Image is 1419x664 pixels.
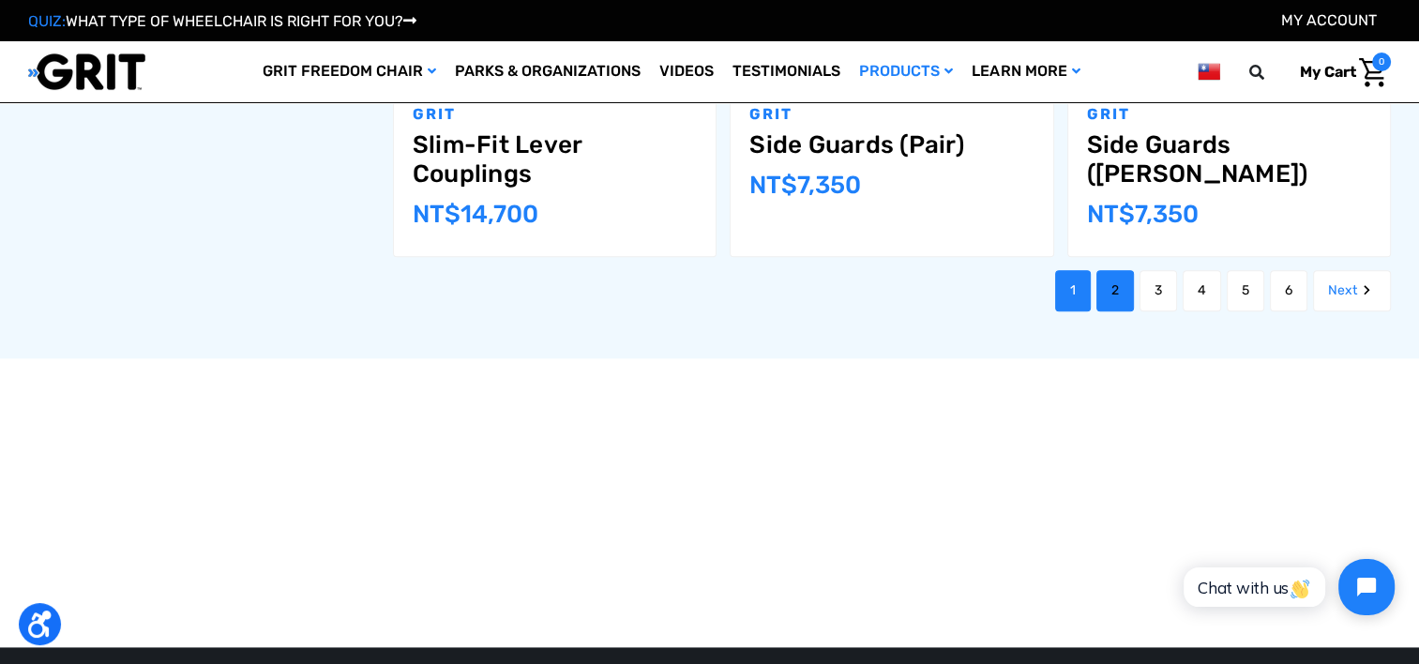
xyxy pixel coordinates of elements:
a: Side Guards (GRIT Jr.),$199.00 [1087,130,1371,189]
a: Page 3 of 6 [1140,270,1177,311]
a: Page 1 of 6 [1055,270,1091,311]
a: Account [1281,11,1377,29]
a: Page 2 of 6 [1096,270,1134,311]
p: GRIT [413,103,697,126]
a: Videos [650,41,723,102]
a: Page 6 of 6 [1270,270,1307,311]
img: Cart [1359,58,1386,87]
a: QUIZ:WHAT TYPE OF WHEELCHAIR IS RIGHT FOR YOU? [28,12,416,30]
a: Learn More [962,41,1089,102]
a: Testimonials [723,41,850,102]
span: My Cart [1300,63,1356,81]
a: Products [850,41,962,102]
span: 0 [1372,53,1391,71]
span: NT$‌7,350 [749,171,861,200]
p: GRIT [1087,103,1371,126]
iframe: Tidio Chat [1163,543,1411,631]
span: NT$‌7,350 [1087,200,1199,229]
a: Slim-Fit Lever Couplings,$399.00 [413,130,697,189]
a: Page 5 of 6 [1227,270,1264,311]
nav: pagination [372,270,1391,311]
a: Next [1313,270,1391,311]
span: QUIZ: [28,12,66,30]
a: GRIT Freedom Chair [253,41,445,102]
img: tw.png [1198,60,1220,83]
p: GRIT [749,103,1034,126]
a: Cart with 0 items [1286,53,1391,92]
input: Search [1258,53,1286,92]
img: GRIT All-Terrain Wheelchair and Mobility Equipment [28,53,145,91]
a: Side Guards (Pair),$199.00 [749,130,1034,159]
span: NT$‌14,700 [413,200,538,229]
a: Page 4 of 6 [1183,270,1221,311]
a: Parks & Organizations [445,41,650,102]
